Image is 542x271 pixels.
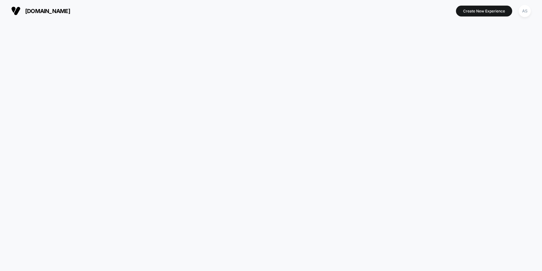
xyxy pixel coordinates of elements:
img: Visually logo [11,6,20,16]
div: AS [519,5,531,17]
button: Create New Experience [456,6,512,16]
button: AS [517,5,533,17]
span: [DOMAIN_NAME] [25,8,70,14]
button: [DOMAIN_NAME] [9,6,72,16]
